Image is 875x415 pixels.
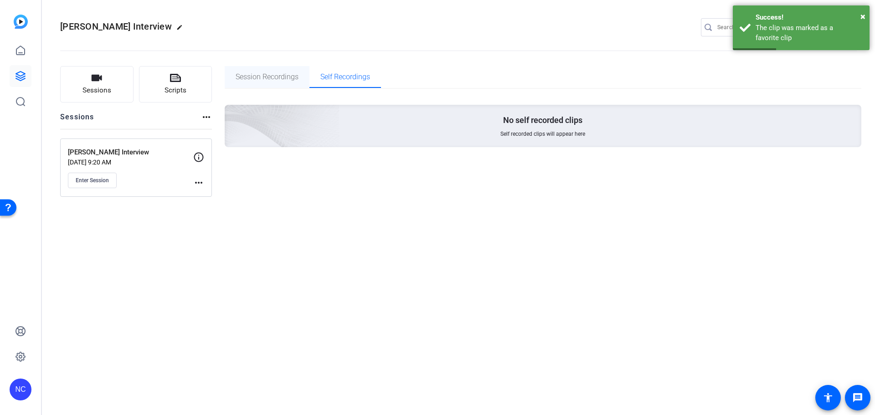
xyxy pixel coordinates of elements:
[68,159,193,166] p: [DATE] 9:20 AM
[176,24,187,35] mat-icon: edit
[82,85,111,96] span: Sessions
[756,23,863,43] div: The clip was marked as a favorite clip
[860,10,865,23] button: Close
[717,22,799,33] input: Search
[139,66,212,102] button: Scripts
[68,173,117,188] button: Enter Session
[10,379,31,400] div: NC
[165,85,186,96] span: Scripts
[320,73,370,81] span: Self Recordings
[236,73,299,81] span: Session Recordings
[823,392,834,403] mat-icon: accessibility
[852,392,863,403] mat-icon: message
[60,112,94,129] h2: Sessions
[14,15,28,29] img: blue-gradient.svg
[756,12,863,23] div: Success!
[860,11,865,22] span: ×
[60,21,172,32] span: [PERSON_NAME] Interview
[123,15,340,212] img: Creted videos background
[201,112,212,123] mat-icon: more_horiz
[60,66,134,102] button: Sessions
[500,130,585,138] span: Self recorded clips will appear here
[68,147,193,158] p: [PERSON_NAME] Interview
[503,115,582,126] p: No self recorded clips
[193,177,204,188] mat-icon: more_horiz
[76,177,109,184] span: Enter Session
